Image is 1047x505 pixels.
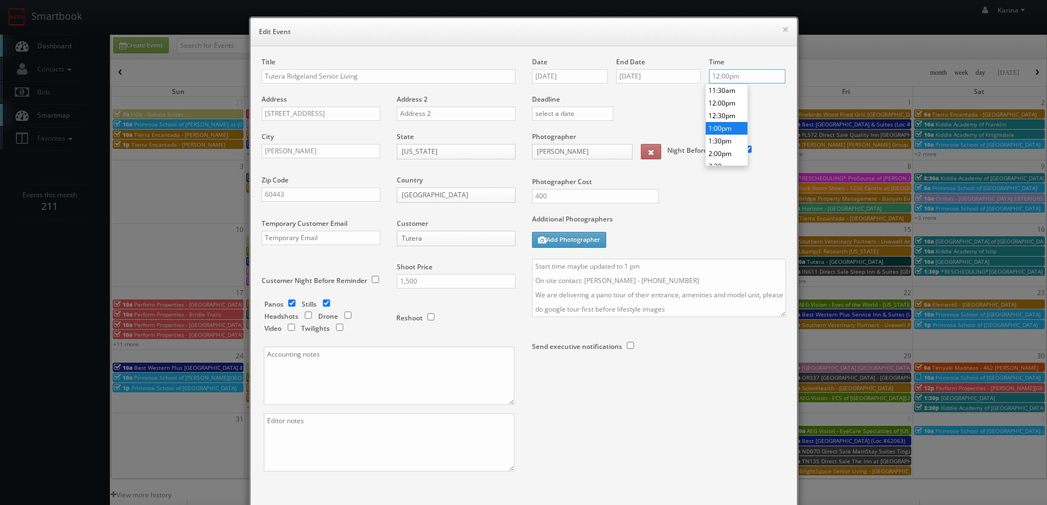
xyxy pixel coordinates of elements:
label: Additional Photographers [532,214,786,229]
span: Tutera [402,231,501,246]
li: 1:30pm [706,135,747,147]
li: 2:30pm [706,160,747,173]
label: Panos [264,299,284,309]
label: Address [262,95,287,104]
label: Reshoot [396,313,423,323]
input: select a date [532,107,614,121]
li: 2:00pm [706,147,747,160]
button: Add Photographer [532,232,606,248]
label: Twilights [301,324,330,333]
a: [PERSON_NAME] [532,144,633,159]
label: End Date [616,57,645,66]
li: 1:00pm [706,122,747,135]
input: Address [262,107,380,121]
li: 12:00pm [706,97,747,109]
label: Temporary Customer Email [262,219,347,228]
a: [GEOGRAPHIC_DATA] [397,187,516,203]
label: Customer [397,219,428,228]
button: × [782,25,789,33]
a: [US_STATE] [397,144,516,159]
h6: Edit Event [259,26,789,37]
input: City [262,144,380,158]
label: Headshots [264,312,298,321]
label: Address 2 [397,95,428,104]
span: [GEOGRAPHIC_DATA] [402,188,501,202]
label: Drone [318,312,338,321]
label: Date [532,57,547,66]
input: Address 2 [397,107,516,121]
li: 11:30am [706,84,747,97]
label: Night Before Reminder [667,146,740,155]
label: Photographer Cost [524,177,794,186]
input: Select a date [616,69,701,84]
input: Temporary Email [262,231,380,245]
label: Photographer [532,132,576,141]
label: Video [264,324,281,333]
label: Title [262,57,275,66]
label: Time [709,57,724,66]
span: [US_STATE] [402,145,501,159]
label: Stills [302,299,317,309]
label: Shoot Price [397,262,433,271]
span: [PERSON_NAME] [537,145,618,159]
input: Title [262,69,516,84]
input: Shoot Price [397,274,516,288]
label: Country [397,175,423,185]
li: 12:30pm [706,109,747,122]
label: Deadline [524,95,794,104]
a: Tutera [397,231,516,246]
label: Zip Code [262,175,289,185]
label: State [397,132,414,141]
input: Zip Code [262,187,380,202]
label: Send executive notifications [532,342,622,351]
input: Select a date [532,69,608,84]
input: Photographer Cost [532,189,659,203]
label: Customer Night Before Reminder [262,276,367,285]
label: City [262,132,274,141]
